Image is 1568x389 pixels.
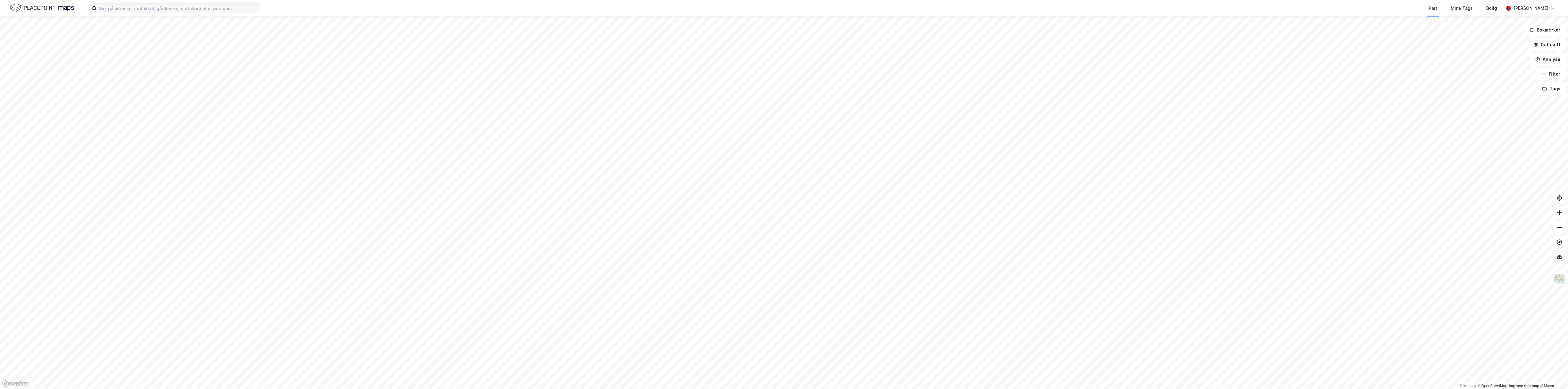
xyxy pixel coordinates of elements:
button: Filter [1536,68,1566,80]
button: Analyse [1530,53,1566,65]
a: OpenStreetMap [1478,384,1507,388]
div: [PERSON_NAME] [1513,5,1548,12]
div: Mine Tags [1451,5,1473,12]
a: Mapbox homepage [2,380,29,387]
input: Søk på adresse, matrikkel, gårdeiere, leietakere eller personer [96,4,260,13]
div: Bolig [1486,5,1497,12]
iframe: Chat Widget [1537,360,1568,389]
div: Kart [1429,5,1437,12]
a: Mapbox [1460,384,1476,388]
div: Kontrollprogram for chat [1537,360,1568,389]
a: Improve this map [1509,384,1539,388]
img: Z [1554,273,1565,285]
img: logo.f888ab2527a4732fd821a326f86c7f29.svg [10,3,74,13]
button: Tags [1537,83,1566,95]
button: Bokmerker [1524,24,1566,36]
button: Datasett [1528,39,1566,51]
